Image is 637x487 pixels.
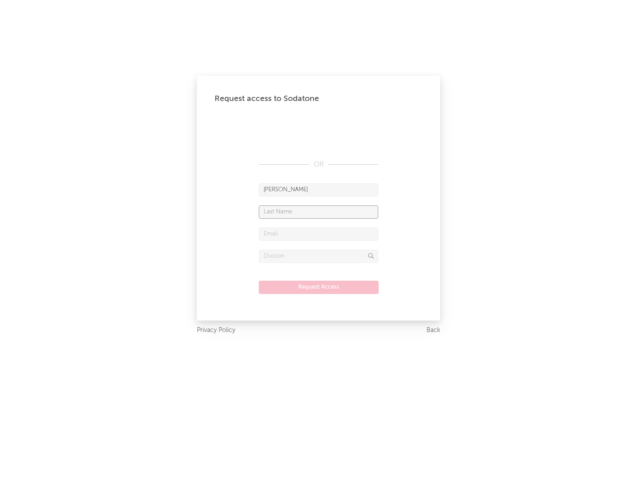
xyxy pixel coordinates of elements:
input: First Name [259,183,378,197]
div: Request access to Sodatone [215,93,422,104]
button: Request Access [259,281,379,294]
div: OR [259,159,378,170]
input: Last Name [259,205,378,219]
a: Privacy Policy [197,325,235,336]
input: Division [259,250,378,263]
a: Back [426,325,440,336]
input: Email [259,228,378,241]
